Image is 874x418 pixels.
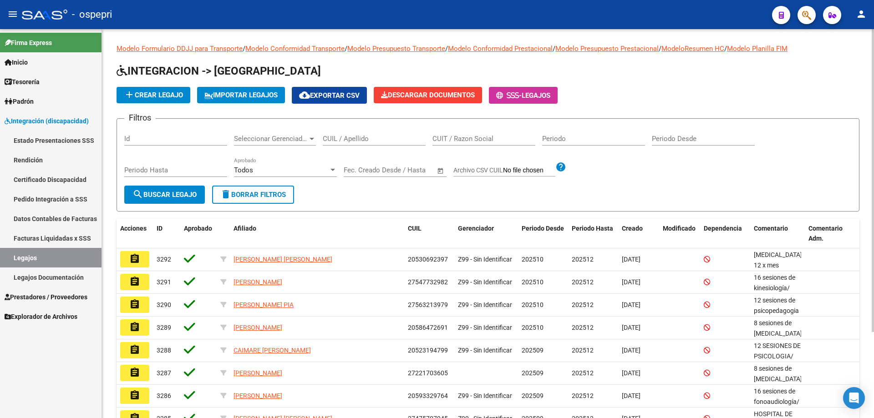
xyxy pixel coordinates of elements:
span: 12 sesiones de psicopedagogia Lazaro Maria Elena / octubre a dic [754,297,803,335]
a: Modelo Conformidad Prestacional [448,45,553,53]
span: 202510 [522,278,544,286]
span: 27563213979 [408,301,448,308]
span: Comentario [754,225,788,232]
a: Modelo Presupuesto Prestacional [555,45,659,53]
span: 202512 [572,347,594,354]
mat-icon: help [555,161,566,172]
datatable-header-cell: Afiliado [230,219,404,249]
span: 27547732982 [408,278,448,286]
span: Prestadores / Proveedores [5,292,87,302]
span: Inicio [5,57,28,67]
span: 202509 [522,369,544,377]
span: Creado [622,225,643,232]
span: 202512 [572,392,594,399]
span: [PERSON_NAME] PIA [234,301,294,308]
span: Z99 - Sin Identificar [458,278,512,286]
span: 202512 [572,369,594,377]
button: Exportar CSV [292,87,367,104]
span: 202510 [522,256,544,263]
button: Buscar Legajo [124,186,205,204]
span: 202512 [572,256,594,263]
span: Psicomotricidad 12 x mes octubre/diciembre 2025 Lic Diaz Natalia. Psicopedgogia 10 x mes octubre/... [754,251,804,341]
datatable-header-cell: Acciones [117,219,153,249]
span: 20593329764 [408,392,448,399]
span: Aprobado [184,225,212,232]
a: Modelo Planilla FIM [727,45,788,53]
datatable-header-cell: Comentario [750,219,805,249]
span: [PERSON_NAME] [PERSON_NAME] [234,256,332,263]
datatable-header-cell: ID [153,219,180,249]
span: [DATE] [622,278,640,286]
span: Buscar Legajo [132,191,197,199]
span: 202510 [522,324,544,331]
button: Open calendar [436,166,446,176]
span: Z99 - Sin Identificar [458,347,512,354]
mat-icon: assignment [129,322,140,332]
span: Z99 - Sin Identificar [458,392,512,399]
mat-icon: assignment [129,253,140,264]
span: Descargar Documentos [381,91,475,99]
div: Open Intercom Messenger [843,387,865,409]
mat-icon: assignment [129,276,140,287]
span: Acciones [120,225,147,232]
datatable-header-cell: CUIL [404,219,454,249]
span: 202509 [522,347,544,354]
span: 20586472691 [408,324,448,331]
datatable-header-cell: Creado [618,219,659,249]
datatable-header-cell: Dependencia [700,219,750,249]
span: 8 sesiones de psicomotricidad. pianelli danna. 12 fonoaudiologia. gomez noelia 12 sesiones de psi... [754,319,804,409]
span: CAIMARE [PERSON_NAME] [234,347,311,354]
span: Legajos [522,91,550,100]
span: 3289 [157,324,171,331]
span: Afiliado [234,225,256,232]
mat-icon: add [124,89,135,100]
datatable-header-cell: Modificado [659,219,700,249]
span: INTEGRACION -> [GEOGRAPHIC_DATA] [117,65,321,77]
span: Periodo Hasta [572,225,613,232]
input: Archivo CSV CUIL [503,166,555,175]
a: Modelo Presupuesto Transporte [347,45,445,53]
button: Crear Legajo [117,87,190,103]
button: Descargar Documentos [374,87,482,103]
span: 202510 [522,301,544,308]
span: 3286 [157,392,171,399]
span: 202509 [522,392,544,399]
span: 20523194799 [408,347,448,354]
span: Archivo CSV CUIL [453,166,503,174]
datatable-header-cell: Comentario Adm. [805,219,859,249]
span: 3290 [157,301,171,308]
span: Dependencia [704,225,742,232]
button: -Legajos [489,87,558,104]
datatable-header-cell: Periodo Hasta [568,219,618,249]
span: 3291 [157,278,171,286]
span: [PERSON_NAME] [234,278,282,286]
span: Crear Legajo [124,91,183,99]
span: 3292 [157,256,171,263]
input: Fecha inicio [344,166,381,174]
mat-icon: assignment [129,344,140,355]
span: Z99 - Sin Identificar [458,301,512,308]
span: Z99 - Sin Identificar [458,324,512,331]
span: Modificado [663,225,696,232]
button: Borrar Filtros [212,186,294,204]
datatable-header-cell: Periodo Desde [518,219,568,249]
mat-icon: delete [220,189,231,200]
span: Firma Express [5,38,52,48]
mat-icon: person [856,9,867,20]
span: ID [157,225,163,232]
span: Z99 - Sin Identificar [458,256,512,263]
span: Tesorería [5,77,40,87]
mat-icon: search [132,189,143,200]
h3: Filtros [124,111,156,124]
span: [DATE] [622,347,640,354]
span: Integración (discapacidad) [5,116,89,126]
span: 202512 [572,324,594,331]
span: [DATE] [622,369,640,377]
span: Gerenciador [458,225,494,232]
mat-icon: assignment [129,299,140,310]
mat-icon: assignment [129,390,140,401]
span: Seleccionar Gerenciador [234,135,308,143]
span: 3287 [157,369,171,377]
datatable-header-cell: Aprobado [180,219,217,249]
span: 202512 [572,278,594,286]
